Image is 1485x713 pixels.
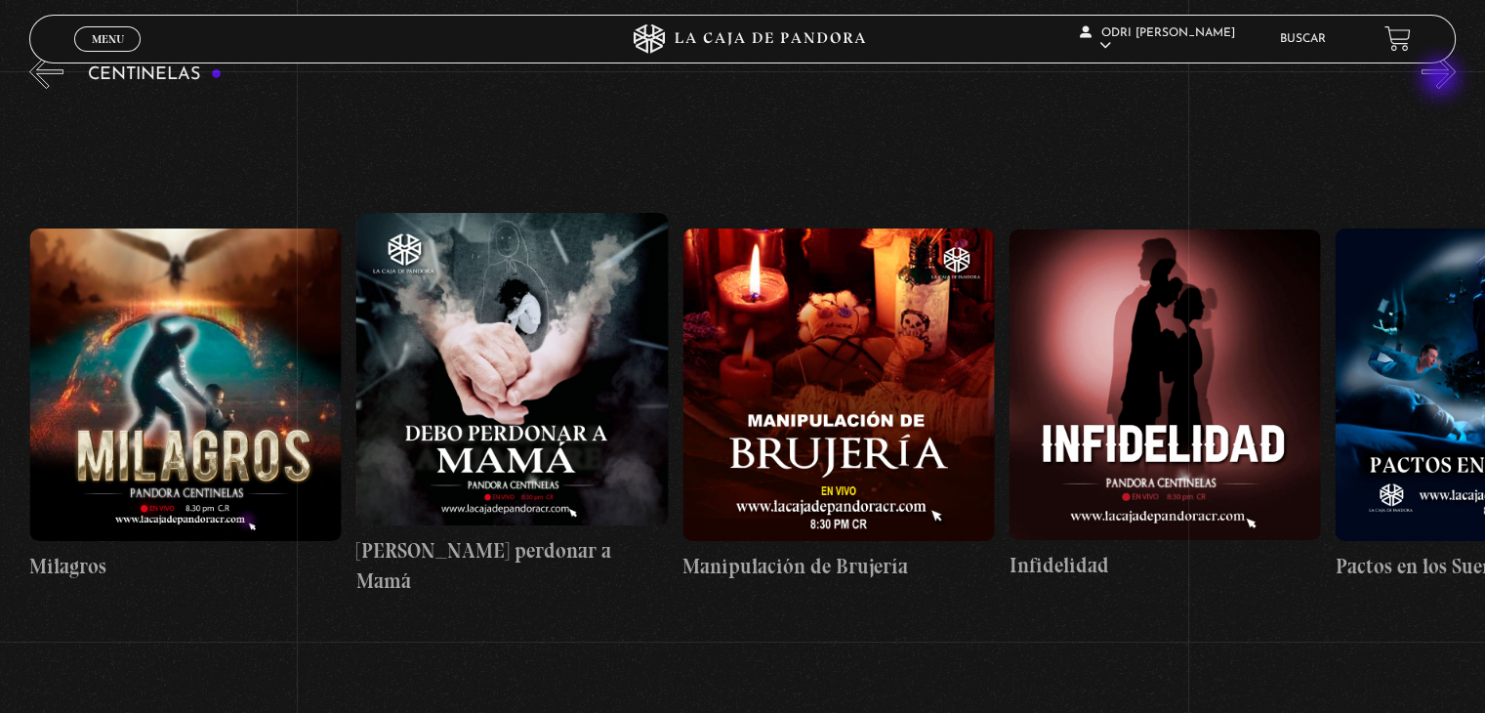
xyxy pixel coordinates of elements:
h4: Milagros [30,551,342,582]
a: Milagros [30,104,342,706]
h4: [PERSON_NAME] perdonar a Mamá [356,535,668,597]
span: Menu [92,33,124,45]
a: Infidelidad [1010,104,1321,706]
a: [PERSON_NAME] perdonar a Mamá [356,104,668,706]
button: Previous [29,55,63,89]
h4: Manipulación de Brujería [683,551,995,582]
h3: Centinelas [88,65,222,84]
a: Manipulación de Brujería [683,104,995,706]
a: Buscar [1280,33,1326,45]
span: Cerrar [85,49,131,63]
a: View your shopping cart [1384,25,1411,52]
button: Next [1422,55,1456,89]
span: odri [PERSON_NAME] [1080,27,1235,52]
h4: Infidelidad [1010,550,1321,581]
